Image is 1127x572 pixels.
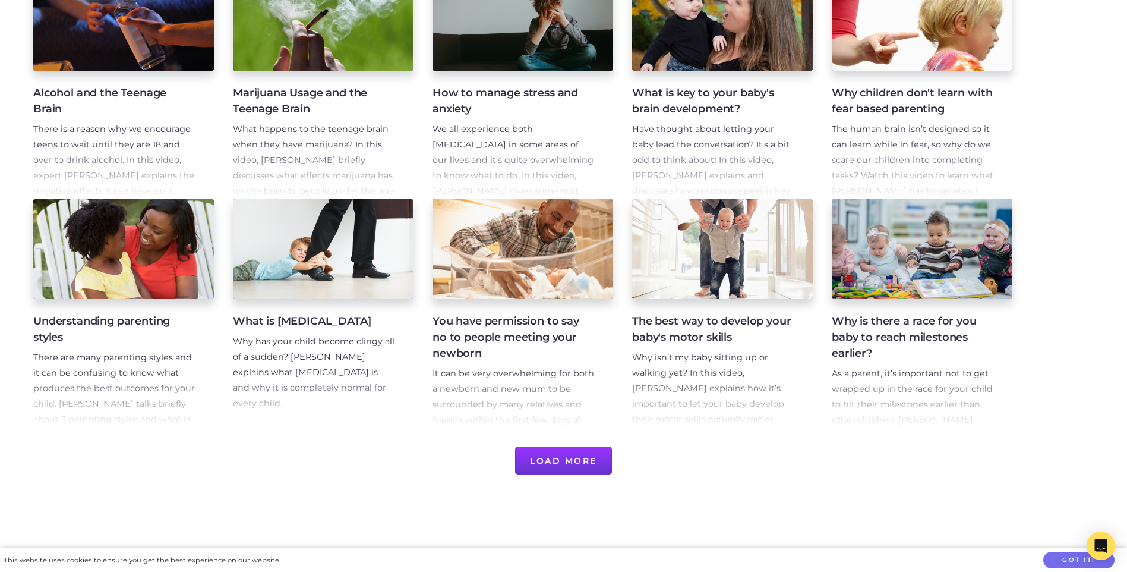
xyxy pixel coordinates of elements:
[233,313,394,329] h4: What is [MEDICAL_DATA]
[233,199,413,428] a: What is [MEDICAL_DATA] Why has your child become clingy all of a sudden? [PERSON_NAME] explains w...
[515,447,612,475] button: Load More
[233,85,394,117] h4: Marijuana Usage and the Teenage Brain
[33,352,195,455] span: There are many parenting styles and it can be confusing to know what produces the best outcomes f...
[4,554,280,567] div: This website uses cookies to ensure you get the best experience on our website.
[433,368,594,486] span: It can be very overwhelming for both a newborn and new mum to be surrounded by many relatives and...
[832,85,993,117] h4: Why children don't learn with fear based parenting
[632,352,787,455] span: Why isn’t my baby sitting up or walking yet? In this video, [PERSON_NAME] explains how it’s impor...
[33,85,195,117] h4: Alcohol and the Teenage Brain
[33,122,195,230] p: There is a reason why we encourage teens to wait until they are 18 and over to drink alcohol. In ...
[433,199,613,428] a: You have permission to say no to people meeting your newborn It can be very overwhelming for both...
[233,336,394,408] span: Why has your child become clingy all of a sudden? [PERSON_NAME] explains what [MEDICAL_DATA] is a...
[1043,552,1115,569] button: Got it!
[33,199,214,428] a: Understanding parenting styles There are many parenting styles and it can be confusing to know wh...
[832,199,1012,428] a: Why is there a race for you baby to reach milestones earlier? As a parent, it’s important not to ...
[832,124,993,227] span: The human brain isn’t designed so it can learn while in fear, so why do we scare our children int...
[233,122,394,215] p: What happens to the teenage brain when they have marijuana? In this video, [PERSON_NAME] briefly ...
[433,122,594,230] p: We all experience both [MEDICAL_DATA] in some areas of our lives and it’s quite overwhelming to k...
[33,313,195,345] h4: Understanding parenting styles
[1087,532,1115,560] div: Open Intercom Messenger
[832,313,993,362] h4: Why is there a race for you baby to reach milestones earlier?
[632,124,790,227] span: Have thought about letting your baby lead the conversation? It’s a bit odd to think about! In thi...
[632,313,794,345] h4: The best way to develop your baby's motor skills
[433,85,594,117] h4: How to manage stress and anxiety
[433,313,594,362] h4: You have permission to say no to people meeting your newborn
[632,199,813,428] a: The best way to develop your baby's motor skills Why isn’t my baby sitting up or walking yet? In ...
[832,368,993,472] span: As a parent, it’s important not to get wrapped up in the race for your child to hit their milesto...
[632,85,794,117] h4: What is key to your baby's brain development?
